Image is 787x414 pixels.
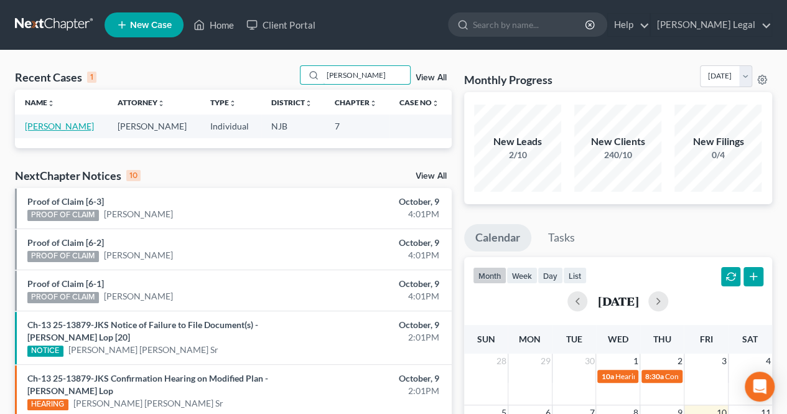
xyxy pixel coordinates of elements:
div: October, 9 [310,278,439,290]
div: PROOF OF CLAIM [27,210,99,221]
div: Open Intercom Messenger [745,372,775,402]
a: [PERSON_NAME] [104,208,173,220]
a: [PERSON_NAME] [104,249,173,261]
i: unfold_more [47,100,55,107]
button: list [563,267,587,284]
span: Mon [519,334,541,344]
span: Sat [742,334,758,344]
span: Fri [699,334,712,344]
span: New Case [130,21,172,30]
span: Hearing for [PERSON_NAME] [615,372,712,381]
a: Ch-13 25-13879-JKS Confirmation Hearing on Modified Plan - [PERSON_NAME] Lop [27,373,268,396]
div: PROOF OF CLAIM [27,251,99,262]
i: unfold_more [157,100,165,107]
input: Search by name... [473,13,587,36]
input: Search by name... [323,66,410,84]
button: day [538,267,563,284]
div: 0/4 [674,149,761,161]
a: [PERSON_NAME] [104,290,173,303]
div: October, 9 [310,319,439,331]
span: 30 [583,354,595,369]
i: unfold_more [305,100,312,107]
i: unfold_more [229,100,236,107]
span: 2 [676,354,684,369]
a: Proof of Claim [6-2] [27,237,104,248]
a: [PERSON_NAME] Legal [651,14,771,36]
td: Individual [200,115,261,138]
span: 28 [495,354,508,369]
span: Tue [566,334,582,344]
div: NextChapter Notices [15,168,141,183]
h2: [DATE] [597,294,638,308]
a: Proof of Claim [6-3] [27,196,104,207]
h3: Monthly Progress [464,72,552,87]
span: Thu [653,334,671,344]
div: Recent Cases [15,70,96,85]
a: Nameunfold_more [25,98,55,107]
div: 240/10 [574,149,661,161]
span: Wed [608,334,628,344]
td: [PERSON_NAME] [108,115,200,138]
a: Typeunfold_more [210,98,236,107]
span: 3 [720,354,728,369]
button: week [506,267,538,284]
div: October, 9 [310,195,439,208]
div: New Leads [474,134,561,149]
a: Tasks [537,224,586,252]
i: unfold_more [370,100,377,107]
a: Proof of Claim [6-1] [27,278,104,289]
a: [PERSON_NAME] [PERSON_NAME] Sr [73,397,223,410]
div: New Filings [674,134,761,149]
div: 1 [87,72,96,83]
div: 4:01PM [310,290,439,303]
div: October, 9 [310,372,439,385]
div: New Clients [574,134,661,149]
a: Client Portal [240,14,321,36]
a: Home [187,14,240,36]
div: 10 [126,170,141,181]
a: Ch-13 25-13879-JKS Notice of Failure to File Document(s) - [PERSON_NAME] Lop [20] [27,319,258,342]
div: 4:01PM [310,249,439,261]
td: NJB [261,115,325,138]
div: 4:01PM [310,208,439,220]
span: 1 [632,354,640,369]
div: PROOF OF CLAIM [27,292,99,303]
div: 2/10 [474,149,561,161]
a: [PERSON_NAME] [25,121,94,131]
a: [PERSON_NAME] [PERSON_NAME] Sr [68,344,218,356]
span: 8:30a [645,372,664,381]
span: 4 [765,354,772,369]
a: Attorneyunfold_more [118,98,165,107]
a: Chapterunfold_more [335,98,377,107]
button: month [473,267,506,284]
a: Case Nounfold_more [399,98,439,107]
span: 29 [539,354,552,369]
div: NOTICE [27,346,63,357]
a: Help [608,14,650,36]
a: View All [416,73,447,82]
div: 2:01PM [310,331,439,344]
a: Calendar [464,224,531,252]
span: Sun [477,334,495,344]
div: October, 9 [310,237,439,249]
td: 7 [325,115,389,138]
i: unfold_more [432,100,439,107]
span: 10a [601,372,613,381]
div: HEARING [27,399,68,410]
a: Districtunfold_more [271,98,312,107]
a: View All [416,172,447,181]
div: 2:01PM [310,385,439,397]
